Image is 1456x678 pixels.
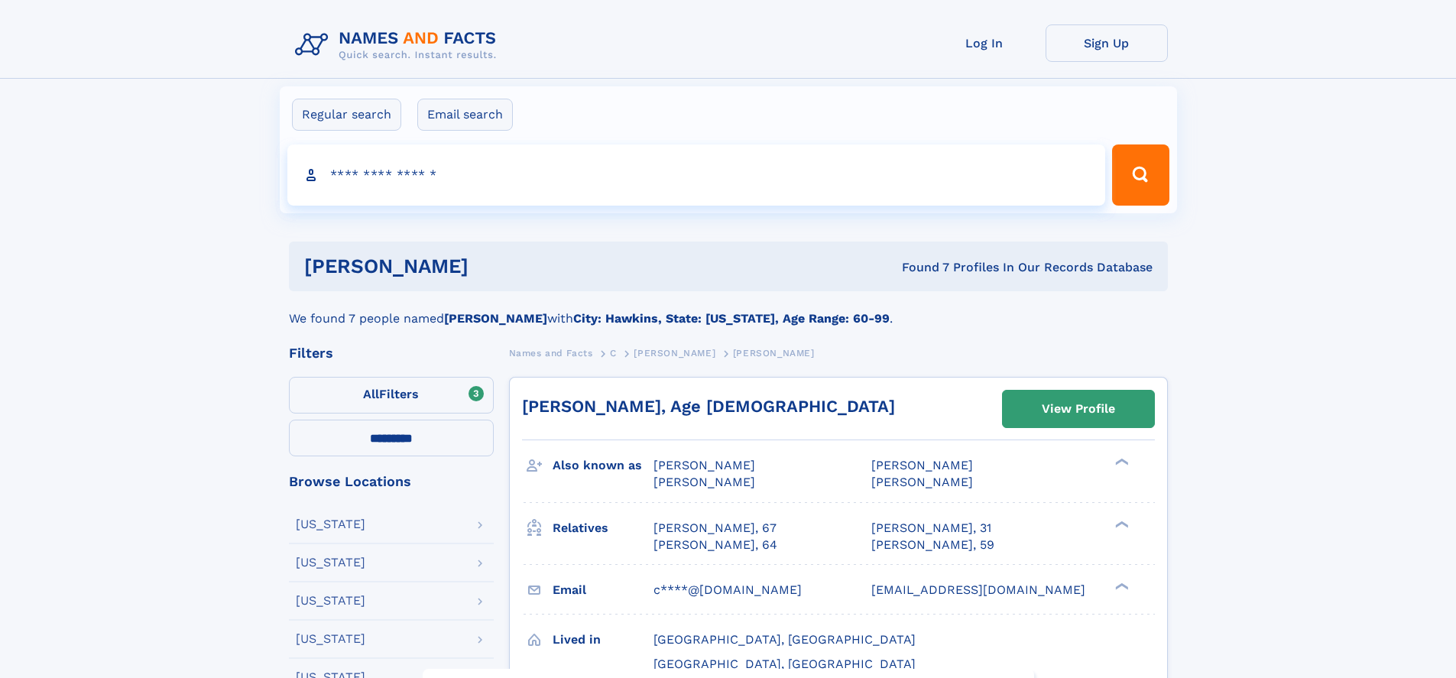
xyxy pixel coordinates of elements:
[1111,581,1130,591] div: ❯
[296,633,365,645] div: [US_STATE]
[733,348,815,358] span: [PERSON_NAME]
[289,24,509,66] img: Logo Names and Facts
[289,346,494,360] div: Filters
[871,582,1085,597] span: [EMAIL_ADDRESS][DOMAIN_NAME]
[685,259,1153,276] div: Found 7 Profiles In Our Records Database
[1046,24,1168,62] a: Sign Up
[1042,391,1115,427] div: View Profile
[1112,144,1169,206] button: Search Button
[363,387,379,401] span: All
[610,343,617,362] a: C
[296,595,365,607] div: [US_STATE]
[289,291,1168,328] div: We found 7 people named with .
[653,657,916,671] span: [GEOGRAPHIC_DATA], [GEOGRAPHIC_DATA]
[634,348,715,358] span: [PERSON_NAME]
[553,453,653,478] h3: Also known as
[653,520,777,537] a: [PERSON_NAME], 67
[653,458,755,472] span: [PERSON_NAME]
[296,556,365,569] div: [US_STATE]
[522,397,895,416] a: [PERSON_NAME], Age [DEMOGRAPHIC_DATA]
[289,475,494,488] div: Browse Locations
[417,99,513,131] label: Email search
[1111,519,1130,529] div: ❯
[553,627,653,653] h3: Lived in
[289,377,494,414] label: Filters
[553,577,653,603] h3: Email
[871,537,994,553] a: [PERSON_NAME], 59
[610,348,617,358] span: C
[292,99,401,131] label: Regular search
[573,311,890,326] b: City: Hawkins, State: [US_STATE], Age Range: 60-99
[553,515,653,541] h3: Relatives
[1003,391,1154,427] a: View Profile
[871,475,973,489] span: [PERSON_NAME]
[653,475,755,489] span: [PERSON_NAME]
[296,518,365,530] div: [US_STATE]
[444,311,547,326] b: [PERSON_NAME]
[653,537,777,553] a: [PERSON_NAME], 64
[871,458,973,472] span: [PERSON_NAME]
[923,24,1046,62] a: Log In
[653,632,916,647] span: [GEOGRAPHIC_DATA], [GEOGRAPHIC_DATA]
[1111,457,1130,467] div: ❯
[871,520,991,537] a: [PERSON_NAME], 31
[509,343,593,362] a: Names and Facts
[634,343,715,362] a: [PERSON_NAME]
[287,144,1106,206] input: search input
[304,257,686,276] h1: [PERSON_NAME]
